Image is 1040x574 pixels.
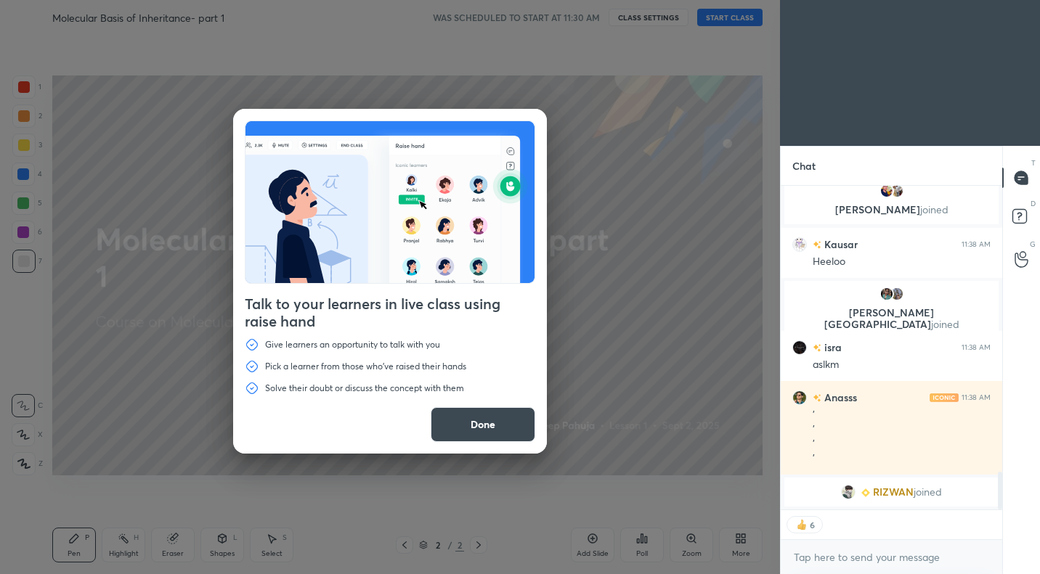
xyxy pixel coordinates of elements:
[245,295,535,330] h4: Talk to your learners in live class using raise hand
[265,339,440,350] p: Give learners an opportunity to talk with you
[245,121,535,283] img: preRahAdop.42c3ea74.svg
[890,287,904,301] img: 3
[821,340,842,355] h6: isra
[930,393,959,402] img: iconic-light.a09c19a4.png
[821,390,857,405] h6: Anasss
[1031,157,1036,168] p: T
[931,317,959,331] span: joined
[873,486,914,498] span: RIZWAN
[1030,239,1036,250] p: G
[813,422,991,437] div: '
[962,393,991,402] div: 11:38 AM
[813,437,991,451] div: '
[781,186,1002,509] div: grid
[431,407,535,442] button: Done
[962,343,991,352] div: 11:38 AM
[1031,198,1036,209] p: D
[821,237,858,252] h6: Kausar
[962,240,991,249] div: 11:38 AM
[792,390,807,405] img: 6537e32b12e34fb4ba12cf39c05cb5d3.jpg
[793,307,990,330] p: [PERSON_NAME][GEOGRAPHIC_DATA]
[841,485,856,499] img: 7f9caf0f16fb406c89ead621614566d2.jpg
[795,517,809,532] img: thumbs_up.png
[809,519,815,530] div: 6
[920,202,948,216] span: joined
[879,287,894,301] img: cf8fa38bea1c4d75a6c174e0d5774c31.jpg
[792,237,807,252] img: 705cb862cc7143efa531a826f7c8c9f8.jpg
[890,184,904,198] img: d0470f2433f3470b9c3cf998977f0ee7.jpg
[813,358,991,372] div: aslkm
[914,486,942,498] span: joined
[813,408,991,422] div: '
[792,340,807,355] img: 8763f0f0d21448318b1b407cef00d911.jpg
[861,488,870,497] img: Learner_Badge_beginner_1_8b307cf2a0.svg
[813,344,821,352] img: no-rating-badge.077c3623.svg
[781,147,827,185] p: Chat
[265,382,464,394] p: Solve their doubt or discuss the concept with them
[813,255,991,269] div: Heeloo
[265,361,466,372] p: Pick a learner from those who've raised their hands
[813,451,991,466] div: '
[813,241,821,249] img: no-rating-badge.077c3623.svg
[813,394,821,402] img: no-rating-badge.077c3623.svg
[793,204,990,216] p: [PERSON_NAME]
[879,184,894,198] img: cf564b1a9d00432091cfd8e3ba562dac.jpg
